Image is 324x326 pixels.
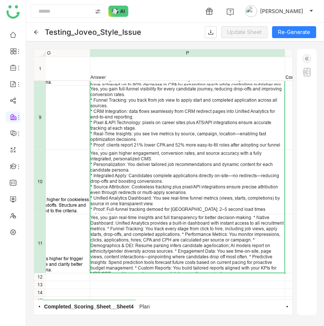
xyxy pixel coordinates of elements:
button: Update Sheet [221,26,268,38]
button: Re-Generate [272,26,316,38]
img: ask-buddy-normal.svg [108,6,129,17]
button: [PERSON_NAME] [244,5,315,17]
div: Testing_Joveo_Style_Issue [45,28,141,37]
img: excel.svg [302,68,311,77]
img: help.svg [226,8,234,16]
span: [PERSON_NAME] [260,7,303,15]
img: avatar [245,5,257,17]
span: Completed_Scoring_Sheet__Sheet4 [42,300,136,313]
span: Plan [138,300,152,313]
img: search-type.svg [95,9,101,15]
img: logo [6,5,20,19]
